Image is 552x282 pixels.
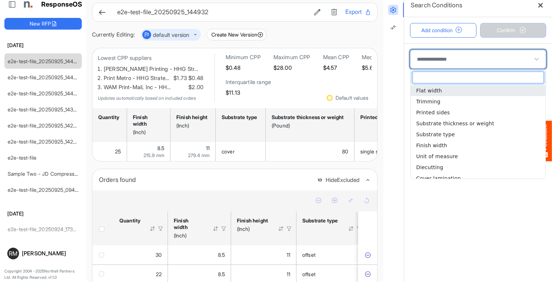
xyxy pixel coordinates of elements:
[8,90,83,96] a: e2e-test-file_20250925_144036
[117,9,306,15] h6: e2e-test-file_20250925_144932
[286,225,292,232] div: Filter Icon
[416,121,494,126] span: Substrate thickness or weight
[9,251,18,256] span: RM
[302,217,338,224] div: Substrate type
[237,217,268,224] div: Finish height
[362,54,392,61] h6: Median CPP
[176,122,207,129] div: (Inch)
[168,245,231,264] td: 8.5 is template cell Column Header httpsnorthellcomontologiesmapping-rulesmeasurementhasfinishsiz...
[8,122,81,129] a: e2e-test-file_20250925_142812
[22,251,79,256] div: [PERSON_NAME]
[176,114,207,121] div: Finish height
[187,83,203,92] span: $2.00
[98,95,196,101] em: Updates automatically based on included orders
[323,54,349,61] h6: Mean CPP
[119,217,140,224] div: Quantity
[342,148,348,155] span: 80
[222,114,257,121] div: Substrate type
[273,65,310,71] h5: $28.00
[416,142,447,148] span: Finish width
[156,252,162,258] span: 30
[174,217,203,230] div: Finish width
[360,148,388,155] span: single sided
[133,114,162,127] div: Finish width
[302,271,315,277] span: offset
[4,268,82,281] p: Copyright 2004 - 2025 Northell Partners Ltd. All Rights Reserved. v 1.1.0
[336,95,368,100] div: Default values
[416,99,440,104] span: Trimming
[115,148,121,155] span: 25
[170,142,216,161] td: 11 is template cell Column Header httpsnorthellcomontologiesmapping-rulesmeasurementhasfinishsize...
[218,252,225,258] span: 8.5
[329,7,340,17] button: Delete
[114,245,168,264] td: 30 is template cell Column Header httpsnorthellcomontologiesmapping-rulesorderhasquantity
[8,155,37,161] a: e2e-test-file
[157,225,164,232] div: Filter Icon
[237,226,268,232] div: (Inch)
[273,54,310,61] h6: Maximum CPP
[364,251,371,259] button: Exclude
[416,110,450,115] span: Printed sides
[174,232,203,239] div: (Inch)
[480,23,547,38] button: Confirm Progress
[41,1,83,8] h1: ResponseOS
[92,245,114,264] td: checkbox
[226,65,261,71] h5: $0.48
[302,252,315,258] span: offset
[266,142,354,161] td: 80 is template cell Column Header httpsnorthellcomontologiesmapping-rulesmaterialhasmaterialthick...
[416,164,443,170] span: Diecutting
[207,29,267,41] button: Create New Version
[272,122,346,129] div: (Pound)
[323,65,349,71] h5: $4.57
[312,7,323,17] button: Edit
[287,252,290,258] span: 11
[287,271,290,277] span: 11
[226,79,271,86] h6: Interquartile range
[157,145,164,151] span: 8.5
[172,74,187,83] span: $1.73
[221,225,227,232] div: Filter Icon
[497,26,529,34] span: Confirm
[345,7,371,17] button: Export
[231,245,296,264] td: 11 is template cell Column Header httpsnorthellcomontologiesmapping-rulesmeasurementhasfinishsize...
[216,142,266,161] td: cover is template cell Column Header httpsnorthellcomontologiesmapping-rulesmaterialhassubstratem...
[416,88,442,94] span: Flat width
[317,177,360,183] button: HideExcluded
[98,54,203,63] p: Lowest CPP suppliers
[104,83,203,92] li: WAM Print-Mail, Inc - HH…
[222,148,235,155] span: cover
[127,142,170,161] td: 8.5 is template cell Column Header httpsnorthellcomontologiesmapping-rulesmeasurementhasfinishsiz...
[99,175,312,185] div: Orders found
[413,72,543,83] input: dropdownlistfilter
[104,74,203,83] li: Print Metro - HHG Strate…
[416,132,455,137] span: Substrate type
[272,114,346,121] div: Substrate thickness or weight
[410,69,546,179] div: dropdownlist
[226,54,261,61] h6: Minimum CPP
[358,245,379,264] td: e398c8c4-73a1-49a4-8dc4-5e3d4e27171d is template cell Column Header
[410,23,476,38] button: Add condition
[356,225,363,232] div: Filter Icon
[143,152,164,158] span: 215.9 mm
[8,187,85,193] a: e2e-test-file_20250925_094054
[218,271,225,277] span: 8.5
[8,138,83,145] a: e2e-test-file_20250925_142434
[104,65,203,74] li: [PERSON_NAME] Printing - HHG Str…
[226,89,271,96] h5: $11.13
[416,153,458,159] span: Unit of measure
[8,106,81,113] a: e2e-test-file_20250925_143615
[98,114,119,121] div: Quantity
[188,152,210,158] span: 279.4 mm
[206,145,210,151] span: 11
[92,30,135,39] div: Currently Editing:
[296,245,367,264] td: offset is template cell Column Header httpsnorthellcomontologiesmapping-rulesmaterialhassubstrate...
[8,171,85,177] a: Sample Two - JD Compressed 2
[4,41,82,49] h6: [DATE]
[156,271,162,277] span: 22
[133,129,162,136] div: (Inch)
[364,271,371,278] button: Exclude
[92,211,114,245] th: Header checkbox
[4,210,82,218] h6: [DATE]
[362,65,392,71] h5: $5.64
[416,175,461,181] span: Cover lamination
